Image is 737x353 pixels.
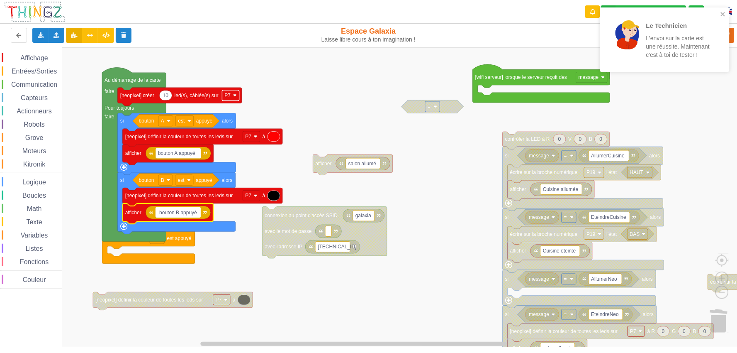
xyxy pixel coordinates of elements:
[683,328,686,334] text: 0
[26,205,43,212] span: Math
[529,214,550,220] text: message
[650,214,661,220] text: alors
[139,118,154,124] text: bouton
[222,177,233,183] text: alors
[15,108,53,115] span: Actionneurs
[642,276,653,282] text: alors
[646,34,711,59] p: L'envoi sur la carte est une réussite. Maintenant c'est à toi de tester !
[564,153,567,159] text: =
[589,136,593,142] text: B
[649,153,660,159] text: alors
[428,104,431,110] text: =
[125,193,233,199] text: [neopixel] définir la couleur de toutes les leds sur
[196,177,212,183] text: appuyé
[529,276,550,282] text: message
[564,276,567,282] text: =
[318,244,356,250] text: [TECHNICAL_ID]
[161,118,164,124] text: A
[703,328,706,334] text: 0
[591,153,625,159] text: AllumerCuisine
[587,169,596,175] text: P19
[120,118,124,124] text: si
[316,161,332,167] text: afficher
[161,177,164,183] text: B
[672,328,676,334] text: G
[105,114,114,120] text: faire
[10,68,58,75] span: Entrées/Sorties
[167,235,192,241] text: est appuyé
[543,186,579,192] text: Cuisine allumée
[24,245,44,252] span: Listes
[22,161,46,168] span: Kitronik
[120,93,154,98] text: [neopixel] créer
[21,147,48,154] span: Moteurs
[19,258,50,265] span: Fonctions
[158,150,195,156] text: bouton A appuyé
[529,153,550,159] text: message
[720,11,726,19] button: close
[120,177,124,183] text: si
[19,94,49,101] span: Capteurs
[569,136,572,142] text: V
[505,214,509,220] text: si
[95,297,203,303] text: [neopixel] définir la couleur de toutes les leds sur
[265,228,312,234] text: avec le mot de passe
[505,136,550,142] text: contrôler la LED à R
[25,218,43,226] span: Texte
[591,311,619,317] text: EteindreNeo
[630,328,637,334] text: P7
[591,214,627,220] text: EteindreCuisine
[21,192,47,199] span: Boucles
[24,134,45,141] span: Grove
[246,134,252,140] text: P7
[558,136,561,142] text: 0
[564,214,567,220] text: =
[591,276,618,282] text: AllumerNeo
[265,244,302,250] text: avec l'adresse IP
[125,210,141,216] text: afficher
[19,232,49,239] span: Variables
[263,193,265,199] text: à
[233,297,236,303] text: à
[505,153,509,159] text: si
[355,213,371,218] text: galaxia
[510,231,578,237] text: écrire sur la broche numérique
[600,136,603,142] text: 0
[475,74,567,80] text: [wifi serveur] lorsque le serveur reçoit des
[510,248,526,254] text: afficher
[510,169,578,175] text: écrire sur la broche numérique
[505,276,509,282] text: si
[348,161,377,167] text: salon allumé
[105,77,161,83] text: Au démarrage de la carte
[601,5,686,18] div: Ta base fonctionne bien !
[19,54,49,61] span: Affichage
[587,231,596,237] text: P19
[265,213,338,218] text: connexion au point d'accès SSID
[22,276,47,283] span: Couleur
[630,231,640,237] text: BAS
[543,248,576,254] text: Cuisine éteinte
[607,169,618,175] text: l'état
[505,311,509,317] text: si
[178,118,185,124] text: est
[304,27,432,43] div: Espace Galaxia
[647,328,655,334] text: à R
[263,134,265,140] text: à
[178,177,185,183] text: est
[607,231,618,237] text: l'état
[222,118,233,124] text: alors
[510,186,526,192] text: afficher
[246,193,252,199] text: P7
[10,81,58,88] span: Communication
[693,328,696,334] text: B
[630,169,644,175] text: HAUT
[22,121,46,128] span: Robots
[105,105,134,111] text: Pour toujours
[579,136,582,142] text: 0
[21,179,47,186] span: Logique
[125,150,141,156] text: afficher
[304,36,432,43] div: Laisse libre cours à ton imagination !
[510,328,618,334] text: [neopixel] définir la couleur de toutes les leds sur
[4,1,66,23] img: thingz_logo.png
[125,134,233,140] text: [neopixel] définir la couleur de toutes les leds sur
